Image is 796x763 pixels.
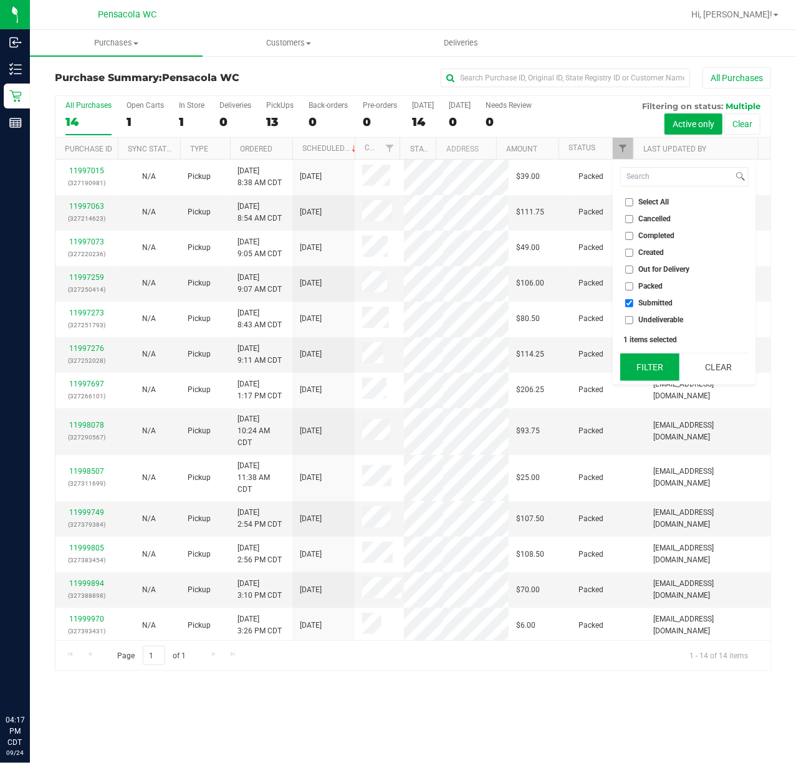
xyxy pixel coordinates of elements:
a: Last Updated By [643,145,706,153]
span: $108.50 [516,549,544,560]
button: Clear [688,353,748,381]
div: 1 items selected [624,335,745,344]
span: $107.50 [516,513,544,525]
span: Pickup [188,513,211,525]
button: N/A [142,313,156,325]
button: N/A [142,242,156,254]
span: Packed [578,277,603,289]
p: (327266101) [63,390,110,402]
a: Deliveries [375,30,547,56]
span: [DATE] [300,472,322,484]
span: 1 - 14 of 14 items [679,646,758,665]
a: Status [568,143,595,152]
span: Created [639,249,664,256]
span: [DATE] [300,313,322,325]
a: Filter [613,138,633,159]
div: 0 [449,115,471,129]
span: [DATE] [300,620,322,631]
span: $106.00 [516,277,544,289]
span: Packed [578,584,603,596]
span: Pickup [188,584,211,596]
span: Pickup [188,472,211,484]
span: Not Applicable [142,621,156,630]
span: [DATE] 3:26 PM CDT [237,613,282,637]
p: (327250414) [63,284,110,295]
span: [DATE] [300,384,322,396]
span: [EMAIL_ADDRESS][DOMAIN_NAME] [653,613,763,637]
a: 11997063 [69,202,104,211]
span: $206.25 [516,384,544,396]
button: N/A [142,425,156,437]
a: 11999894 [69,579,104,588]
span: Pickup [188,425,211,437]
div: 0 [486,115,532,129]
span: Not Applicable [142,514,156,523]
span: Not Applicable [142,243,156,252]
div: 0 [219,115,251,129]
span: $114.25 [516,348,544,360]
span: Page of 1 [107,646,196,665]
span: $80.50 [516,313,540,325]
p: (327214623) [63,213,110,224]
a: 11999970 [69,615,104,623]
p: (327311699) [63,477,110,489]
a: Scheduled [302,144,359,153]
span: Out for Delivery [639,266,690,273]
div: 1 [179,115,204,129]
div: 14 [412,115,434,129]
span: Pickup [188,313,211,325]
span: [DATE] [300,549,322,560]
div: 0 [309,115,348,129]
span: Pensacola WC [98,9,156,20]
span: Not Applicable [142,314,156,323]
span: Pensacola WC [162,72,239,84]
span: [DATE] [300,242,322,254]
span: $39.00 [516,171,540,183]
span: [EMAIL_ADDRESS][DOMAIN_NAME] [653,578,763,602]
button: N/A [142,384,156,396]
button: N/A [142,206,156,218]
button: N/A [142,277,156,289]
a: Purchases [30,30,203,56]
p: (327383454) [63,554,110,566]
span: Cancelled [639,215,671,223]
span: [EMAIL_ADDRESS][DOMAIN_NAME] [653,466,763,489]
a: Sync Status [128,145,176,153]
span: [EMAIL_ADDRESS][DOMAIN_NAME] [653,542,763,566]
a: 11997015 [69,166,104,175]
h3: Purchase Summary: [55,72,294,84]
span: Packed [578,425,603,437]
span: [DATE] 8:43 AM CDT [237,307,282,331]
span: Pickup [188,242,211,254]
span: Packed [639,282,663,290]
a: 11997073 [69,238,104,246]
span: [EMAIL_ADDRESS][DOMAIN_NAME] [653,378,763,402]
th: Address [436,138,496,160]
span: [EMAIL_ADDRESS][DOMAIN_NAME] [653,420,763,443]
a: 11998507 [69,467,104,476]
button: N/A [142,472,156,484]
span: [DATE] 1:17 PM CDT [237,378,282,402]
span: Not Applicable [142,585,156,594]
div: All Purchases [65,101,112,110]
span: Filtering on status: [642,101,723,111]
a: 11998078 [69,421,104,429]
div: In Store [179,101,204,110]
span: [DATE] 9:05 AM CDT [237,236,282,260]
div: Needs Review [486,101,532,110]
input: Undeliverable [625,316,633,324]
span: [DATE] 9:07 AM CDT [237,272,282,295]
p: (327290567) [63,431,110,443]
span: [DATE] 2:54 PM CDT [237,507,282,530]
div: Back-orders [309,101,348,110]
input: Submitted [625,299,633,307]
p: (327190981) [63,177,110,189]
span: Pickup [188,206,211,218]
button: Active only [664,113,722,135]
span: Pickup [188,620,211,631]
a: Customers [203,30,375,56]
a: Amount [506,145,537,153]
span: [DATE] 3:10 PM CDT [237,578,282,602]
span: Pickup [188,549,211,560]
p: (327388898) [63,590,110,602]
